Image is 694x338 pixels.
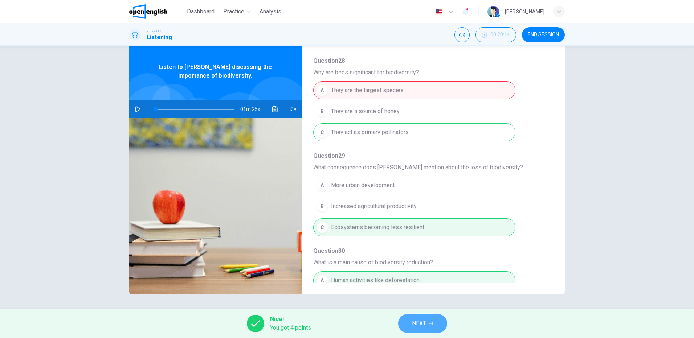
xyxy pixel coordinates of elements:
span: What consequence does [PERSON_NAME] mention about the loss of biodiversity? [313,163,542,172]
span: You got 4 points [270,323,311,332]
h1: Listening [147,33,172,42]
button: 00:20:14 [475,27,516,42]
span: Analysis [260,7,281,16]
span: Question 30 [313,247,542,255]
span: NEXT [412,318,426,329]
img: Listen to Dr. Laura Thompson discussing the importance of biodiversity. [129,118,302,294]
button: Analysis [257,5,284,18]
span: Why are bees significant for biodiversity? [313,68,542,77]
button: Practice [220,5,254,18]
button: Dashboard [184,5,217,18]
span: 00:20:14 [490,32,510,38]
span: END SESSION [528,32,559,38]
div: [PERSON_NAME] [505,7,544,16]
a: OpenEnglish logo [129,4,184,19]
span: Nice! [270,315,311,323]
span: Practice [223,7,244,16]
span: Linguaskill [147,28,164,33]
img: Profile picture [487,6,499,17]
span: Dashboard [187,7,215,16]
span: Listen to [PERSON_NAME] discussing the importance of biodiversity. [153,63,278,80]
button: NEXT [398,314,447,333]
img: en [434,9,444,15]
button: END SESSION [522,27,565,42]
img: OpenEnglish logo [129,4,167,19]
div: Hide [475,27,516,42]
span: Question 28 [313,57,542,65]
span: 01m 25s [240,100,266,118]
span: What is a main cause of biodiversity reduction? [313,258,542,267]
button: Click to see the audio transcription [269,100,281,118]
div: Mute [454,27,470,42]
span: Question 29 [313,152,542,160]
